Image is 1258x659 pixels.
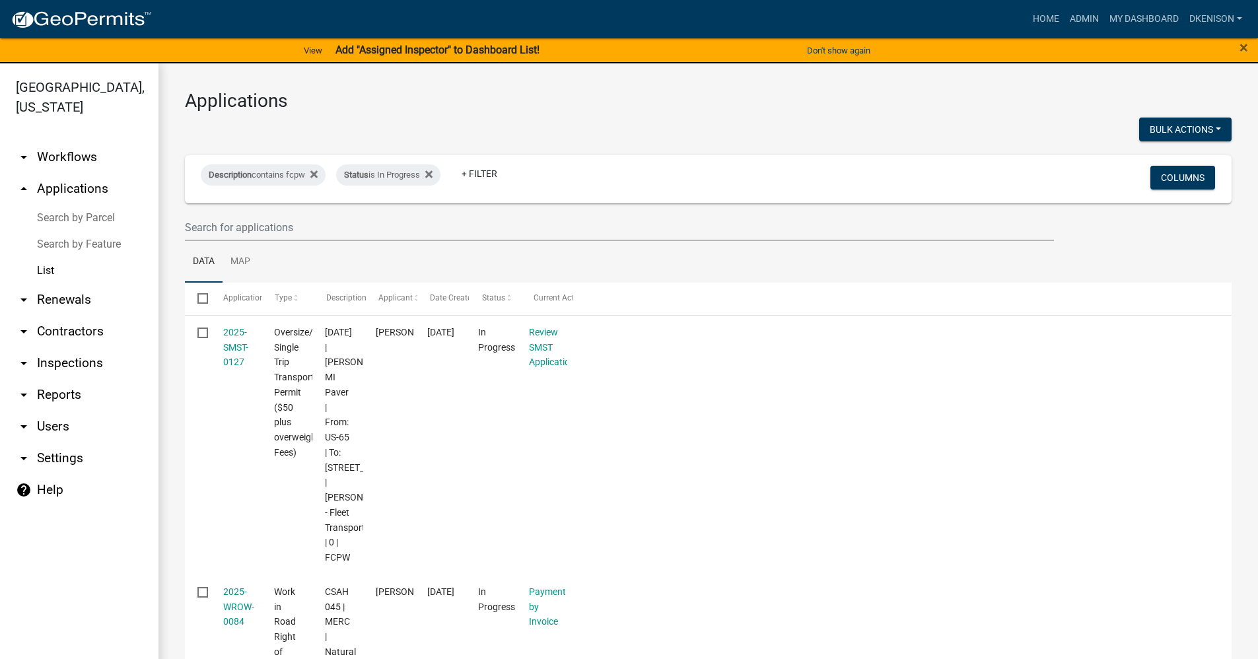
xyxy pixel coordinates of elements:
a: Admin [1065,7,1104,32]
span: Type [275,293,292,302]
i: arrow_drop_down [16,324,32,339]
a: dkenison [1184,7,1247,32]
span: Current Activity [534,293,588,302]
span: Date Created [430,293,476,302]
h3: Applications [185,90,1232,112]
a: + Filter [451,162,508,186]
span: Tom [376,327,446,337]
datatable-header-cell: Type [262,283,314,314]
datatable-header-cell: Description [314,283,365,314]
a: 2025-WROW-0084 [223,586,254,627]
input: Search for applications [185,214,1054,241]
i: arrow_drop_down [16,292,32,308]
datatable-header-cell: Applicant [366,283,417,314]
strong: Add "Assigned Inspector" to Dashboard List! [335,44,540,56]
button: Don't show again [802,40,876,61]
datatable-header-cell: Select [185,283,210,314]
span: Applicant [378,293,413,302]
span: Status [344,170,368,180]
span: Application Number [223,293,295,302]
datatable-header-cell: Status [469,283,520,314]
datatable-header-cell: Application Number [210,283,262,314]
span: Thomas Wood [376,586,446,597]
a: Map [223,241,258,283]
span: 08/15/2025 [427,327,454,337]
a: Home [1028,7,1065,32]
button: Bulk Actions [1139,118,1232,141]
i: arrow_drop_down [16,149,32,165]
i: arrow_drop_down [16,450,32,466]
i: arrow_drop_down [16,387,32,403]
a: View [298,40,328,61]
div: contains fcpw [201,164,326,186]
button: Close [1240,40,1248,55]
a: My Dashboard [1104,7,1184,32]
span: × [1240,38,1248,57]
datatable-header-cell: Current Activity [521,283,573,314]
i: arrow_drop_up [16,181,32,197]
span: 08/13/2025 [427,586,454,597]
a: Payment by Invoice [529,586,566,627]
datatable-header-cell: Date Created [417,283,469,314]
span: In Progress [478,586,515,612]
div: is In Progress [336,164,440,186]
i: arrow_drop_down [16,355,32,371]
i: arrow_drop_down [16,419,32,434]
span: Oversize/Overweight Single Trip Transportation Permit ($50 plus overweight Fees) [274,327,360,458]
span: Description [326,293,367,302]
i: help [16,482,32,498]
a: 2025-SMST-0127 [223,327,248,368]
span: Status [482,293,505,302]
button: Columns [1150,166,1215,190]
span: 08/18/2025 | Bergkamp MI Paver | From: US-65 | To: 79778 County Rd. 84, Glenville | Tom - Fleet T... [325,327,406,563]
a: Data [185,241,223,283]
span: In Progress [478,327,515,353]
span: Description [209,170,252,180]
a: Review SMST Application [529,327,575,368]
